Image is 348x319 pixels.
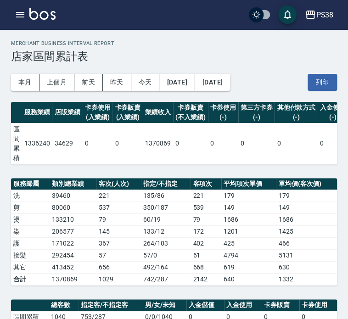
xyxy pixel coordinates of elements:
td: 742/287 [141,273,191,285]
div: (-) [210,112,236,122]
td: 0 [238,123,275,164]
th: 客項次 [191,178,221,190]
th: 服務歸屬 [11,178,50,190]
td: 4794 [221,249,276,261]
td: 洗 [11,190,50,201]
div: 其他付款方式 [277,103,315,112]
th: 入金使用 [224,299,262,311]
td: 619 [221,261,276,273]
td: 179 [221,190,276,201]
td: 1332 [276,273,337,285]
td: 171022 [50,237,96,249]
th: 單均價(客次價) [276,178,337,190]
th: 客次(人次) [96,178,141,190]
div: (入業績) [85,112,111,122]
th: 服務業績 [22,102,52,123]
button: [DATE] [195,74,230,91]
td: 護 [11,237,50,249]
td: 57 / 0 [141,249,191,261]
td: 539 [191,201,221,213]
td: 133 / 12 [141,225,191,237]
td: 60 / 19 [141,213,191,225]
button: 前天 [74,74,103,91]
div: (-) [277,112,315,122]
td: 1336240 [22,123,52,164]
div: (-) [241,112,273,122]
td: 其它 [11,261,50,273]
div: 卡券販賣 [115,103,140,112]
button: 昨天 [103,74,131,91]
td: 206577 [50,225,96,237]
button: 上個月 [39,74,74,91]
button: 本月 [11,74,39,91]
td: 350 / 187 [141,201,191,213]
td: 染 [11,225,50,237]
td: 172 [191,225,221,237]
th: 業績收入 [143,102,173,123]
td: 燙 [11,213,50,225]
td: 656 [96,261,141,273]
td: 34629 [52,123,83,164]
td: 0 [173,123,208,164]
div: 卡券販賣 [175,103,206,112]
th: 卡券販賣 [262,299,299,311]
td: 0 [83,123,113,164]
div: (-) [320,112,346,122]
th: 平均項次單價 [221,178,276,190]
td: 367 [96,237,141,249]
th: 入金儲值 [186,299,224,311]
td: 402 [191,237,221,249]
td: 合計 [11,273,50,285]
td: 133210 [50,213,96,225]
td: 221 [191,190,221,201]
img: Logo [29,8,56,20]
td: 221 [96,190,141,201]
th: 店販業績 [52,102,83,123]
button: [DATE] [159,74,195,91]
div: 第三方卡券 [241,103,273,112]
td: 61 [191,249,221,261]
td: 1370869 [143,123,173,164]
td: 145 [96,225,141,237]
td: 0 [112,123,143,164]
th: 男/女/未知 [143,299,186,311]
td: 80060 [50,201,96,213]
button: PS38 [301,6,337,24]
td: 1029 [96,273,141,285]
td: 264 / 103 [141,237,191,249]
button: 列印 [308,74,337,91]
div: 入金使用 [320,103,346,112]
td: 0 [208,123,238,164]
button: save [278,6,297,24]
td: 5131 [276,249,337,261]
td: 1686 [276,213,337,225]
td: 179 [276,190,337,201]
td: 149 [221,201,276,213]
div: (不入業績) [175,112,206,122]
td: 1425 [276,225,337,237]
td: 接髮 [11,249,50,261]
td: 668 [191,261,221,273]
td: 57 [96,249,141,261]
div: PS38 [316,9,333,21]
td: 79 [191,213,221,225]
td: 區間累積 [11,123,22,164]
div: (入業績) [115,112,140,122]
td: 492 / 164 [141,261,191,273]
td: 640 [221,273,276,285]
th: 卡券使用 [299,299,337,311]
td: 466 [276,237,337,249]
h2: Merchant Business Interval Report [11,40,337,46]
th: 指定客/不指定客 [79,299,143,311]
th: 總客數 [49,299,79,311]
td: 1686 [221,213,276,225]
td: 425 [221,237,276,249]
td: 630 [276,261,337,273]
td: 39460 [50,190,96,201]
td: 剪 [11,201,50,213]
button: 今天 [131,74,160,91]
td: 0 [275,123,318,164]
th: 類別總業績 [50,178,96,190]
td: 413452 [50,261,96,273]
td: 79 [96,213,141,225]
